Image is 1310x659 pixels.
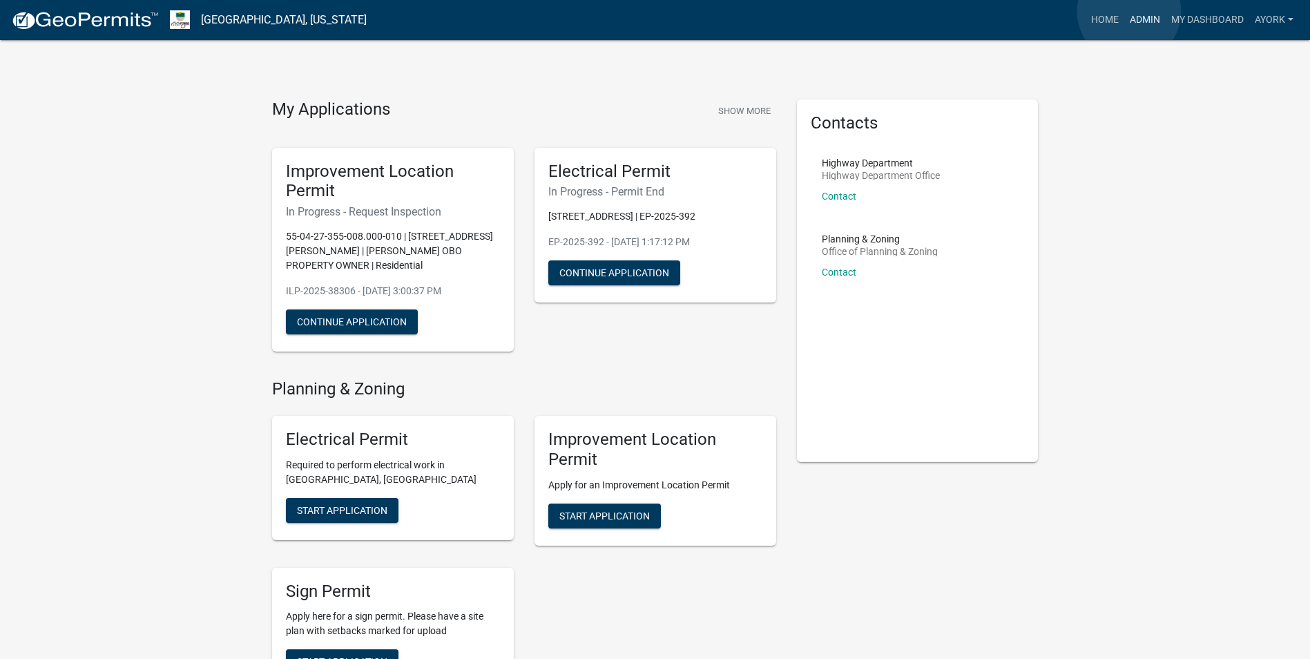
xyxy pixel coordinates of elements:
h6: In Progress - Request Inspection [286,205,500,218]
p: Required to perform electrical work in [GEOGRAPHIC_DATA], [GEOGRAPHIC_DATA] [286,458,500,487]
h5: Sign Permit [286,582,500,602]
p: 55-04-27-355-008.000-010 | [STREET_ADDRESS][PERSON_NAME] | [PERSON_NAME] OBO PROPERTY OWNER | Res... [286,229,500,273]
button: Show More [713,99,776,122]
p: ILP-2025-38306 - [DATE] 3:00:37 PM [286,284,500,298]
button: Continue Application [548,260,680,285]
h4: My Applications [272,99,390,120]
p: Planning & Zoning [822,234,938,244]
p: Highway Department Office [822,171,940,180]
h5: Improvement Location Permit [548,430,762,470]
p: Apply for an Improvement Location Permit [548,478,762,493]
a: Contact [822,267,856,278]
p: Office of Planning & Zoning [822,247,938,256]
button: Start Application [286,498,398,523]
h5: Improvement Location Permit [286,162,500,202]
a: [GEOGRAPHIC_DATA], [US_STATE] [201,8,367,32]
a: Contact [822,191,856,202]
p: [STREET_ADDRESS] | EP-2025-392 [548,209,762,224]
h5: Contacts [811,113,1025,133]
button: Start Application [548,504,661,528]
img: Morgan County, Indiana [170,10,190,29]
p: Highway Department [822,158,940,168]
h5: Electrical Permit [286,430,500,450]
a: ayork [1249,7,1299,33]
a: Home [1086,7,1124,33]
button: Continue Application [286,309,418,334]
h4: Planning & Zoning [272,379,776,399]
a: My Dashboard [1166,7,1249,33]
h6: In Progress - Permit End [548,185,762,198]
p: Apply here for a sign permit. Please have a site plan with setbacks marked for upload [286,609,500,638]
p: EP-2025-392 - [DATE] 1:17:12 PM [548,235,762,249]
a: Admin [1124,7,1166,33]
span: Start Application [297,504,387,515]
h5: Electrical Permit [548,162,762,182]
span: Start Application [559,510,650,521]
